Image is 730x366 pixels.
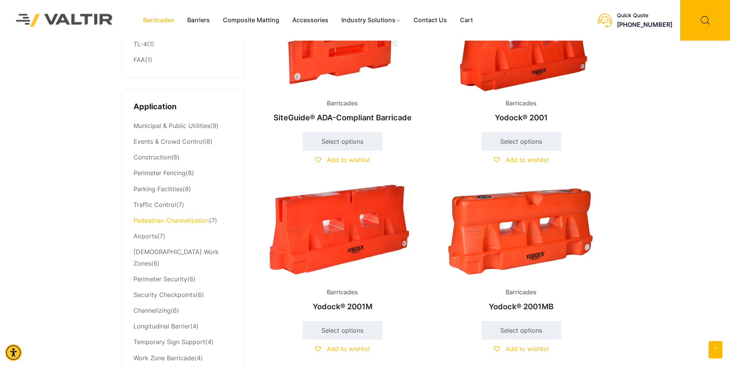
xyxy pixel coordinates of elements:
a: Perimeter Fencing [133,169,186,177]
span: Barricades [321,287,364,298]
h2: Yodock® 2001M [260,298,425,315]
a: Add to wishlist [494,345,549,353]
span: Add to wishlist [506,156,549,164]
a: call (888) 496-3625 [617,21,672,28]
span: Add to wishlist [327,156,370,164]
span: Barricades [500,287,542,298]
li: (6) [133,244,232,271]
a: Select options for “Yodock® 2001” [481,132,561,151]
a: Add to wishlist [315,156,370,164]
li: (4) [133,350,232,366]
li: (7) [133,228,232,244]
li: (7) [133,213,232,228]
span: Add to wishlist [506,345,549,353]
a: Industry Solutions [335,15,407,26]
li: (9) [133,118,232,134]
li: (1) [133,52,232,66]
li: (7) [133,197,232,213]
li: (6) [133,271,232,287]
a: Longitudinal Barrier [133,322,190,330]
span: Barricades [500,98,542,109]
a: Traffic Control [133,201,176,208]
a: BarricadesYodock® 2001M [260,181,425,315]
a: TL-4 [133,40,147,48]
a: Airports [133,232,157,240]
a: Municipal & Public Utilities [133,122,210,130]
li: (6) [133,287,232,303]
li: (4) [133,335,232,350]
a: [DEMOGRAPHIC_DATA] Work Zones [133,248,219,267]
li: (8) [133,134,232,150]
a: Pedestrian Channelization [133,217,209,224]
h2: Yodock® 2001 [438,109,604,126]
li: (1) [133,36,232,52]
a: Perimeter Security [133,275,187,283]
span: Add to wishlist [327,345,370,353]
a: Add to wishlist [315,345,370,353]
a: Accessories [286,15,335,26]
img: An orange plastic barrier with openings, designed for traffic control or safety purposes. [438,181,604,281]
a: Composite Matting [216,15,286,26]
h2: Yodock® 2001MB [438,298,604,315]
a: Channelizing [133,307,171,314]
img: Valtir Rentals [6,4,123,37]
a: Work Zone Barricade [133,354,194,362]
a: Open this option [709,341,722,358]
a: Add to wishlist [494,156,549,164]
li: (8) [133,150,232,166]
a: Parking Facilities [133,185,183,193]
a: Contact Us [407,15,453,26]
img: Barricades [260,181,425,281]
a: BarricadesYodock® 2001MB [438,181,604,315]
span: Barricades [321,98,364,109]
a: Construction [133,153,171,161]
li: (4) [133,319,232,335]
a: FAA [133,56,145,64]
li: (8) [133,181,232,197]
a: Select options for “SiteGuide® ADA-Compliant Barricade” [303,132,382,151]
a: Select options for “Yodock® 2001MB” [481,321,561,340]
li: (6) [133,303,232,319]
a: Barriers [181,15,216,26]
a: Select options for “Yodock® 2001M” [303,321,382,340]
a: Security Checkpoints [133,291,196,299]
a: Temporary Sign Support [133,338,205,346]
a: Barricades [137,15,181,26]
li: (8) [133,166,232,181]
div: Accessibility Menu [5,344,22,361]
a: Events & Crowd Control [133,138,204,145]
h4: Application [133,101,232,113]
h2: SiteGuide® ADA-Compliant Barricade [260,109,425,126]
div: Quick Quote [617,12,672,19]
a: Cart [453,15,480,26]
